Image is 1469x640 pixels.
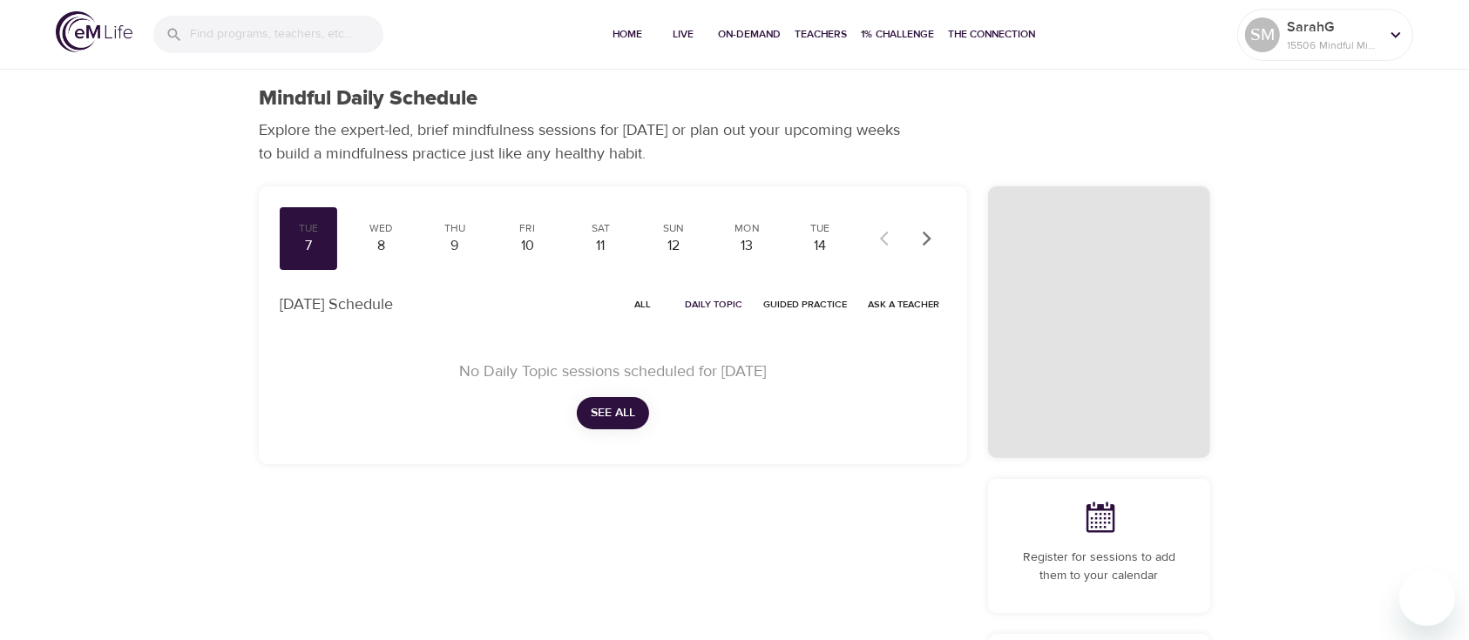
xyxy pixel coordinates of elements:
button: Ask a Teacher [861,291,946,318]
div: Tue [287,221,330,236]
div: 9 [433,236,477,256]
div: Fri [506,221,550,236]
div: Wed [360,221,403,236]
span: Teachers [795,25,847,44]
button: Guided Practice [756,291,854,318]
div: Sat [579,221,623,236]
button: All [615,291,671,318]
span: On-Demand [718,25,781,44]
p: SarahG [1287,17,1379,37]
div: 12 [652,236,695,256]
input: Find programs, teachers, etc... [190,16,383,53]
button: See All [577,397,649,429]
p: 15506 Mindful Minutes [1287,37,1379,53]
img: logo [56,11,132,52]
span: 1% Challenge [861,25,934,44]
div: Tue [798,221,842,236]
div: 13 [725,236,768,256]
div: 8 [360,236,403,256]
div: 10 [506,236,550,256]
h1: Mindful Daily Schedule [259,86,477,111]
div: Sun [652,221,695,236]
p: Explore the expert-led, brief mindfulness sessions for [DATE] or plan out your upcoming weeks to ... [259,118,912,165]
span: Ask a Teacher [868,296,939,313]
div: 14 [798,236,842,256]
span: See All [591,402,635,424]
span: All [622,296,664,313]
div: 7 [287,236,330,256]
span: Daily Topic [685,296,742,313]
p: [DATE] Schedule [280,293,393,316]
p: Register for sessions to add them to your calendar [1009,549,1189,585]
iframe: Button to launch messaging window [1399,570,1455,626]
div: SM [1245,17,1280,52]
div: Mon [725,221,768,236]
span: Guided Practice [763,296,847,313]
div: Thu [433,221,477,236]
span: Home [606,25,648,44]
span: Live [662,25,704,44]
div: 11 [579,236,623,256]
span: The Connection [948,25,1035,44]
p: No Daily Topic sessions scheduled for [DATE] [301,360,925,383]
button: Daily Topic [678,291,749,318]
